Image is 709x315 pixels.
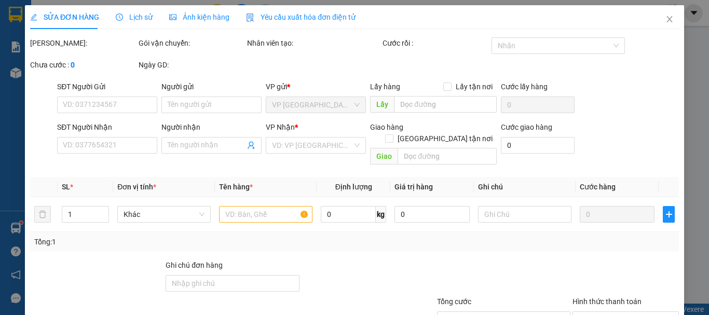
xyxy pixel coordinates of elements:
span: SỬA ĐƠN HÀNG [30,13,99,21]
span: edit [30,13,37,21]
span: Tổng cước [437,297,471,306]
input: Dọc đường [398,148,496,165]
label: Hình thức thanh toán [572,297,642,306]
input: Cước lấy hàng [500,97,575,113]
div: SĐT Người Gửi [57,81,157,92]
button: Close [655,5,684,34]
span: close [665,15,674,23]
span: Giao [370,148,398,165]
span: Khác [124,207,204,222]
span: Đơn vị tính [117,183,156,191]
span: Giao hàng [370,123,403,131]
span: Yêu cầu xuất hóa đơn điện tử [246,13,356,21]
span: clock-circle [116,13,123,21]
span: Tên hàng [219,183,253,191]
input: VD: Bàn, Ghế [219,206,312,223]
input: Dọc đường [394,96,496,113]
button: plus [663,206,675,223]
span: VP Nhận [266,123,295,131]
span: Lấy tận nơi [451,81,496,92]
span: user-add [247,141,255,149]
input: Cước giao hàng [500,137,575,154]
span: Giá trị hàng [394,183,433,191]
span: Lấy [370,96,394,113]
input: Ghi Chú [478,206,571,223]
span: kg [376,206,386,223]
span: Lịch sử [116,13,153,21]
input: 0 [580,206,655,223]
span: VP Tây Ninh [272,97,360,113]
b: 0 [71,61,75,69]
div: [PERSON_NAME]: [30,37,137,49]
span: Định lượng [335,183,372,191]
input: Ghi chú đơn hàng [166,275,299,292]
span: SL [62,183,70,191]
span: Lấy hàng [370,83,400,91]
div: Ngày GD: [139,59,245,71]
span: Ảnh kiện hàng [169,13,229,21]
div: Cước rồi : [383,37,489,49]
div: Người gửi [161,81,262,92]
div: Tổng: 1 [34,236,275,248]
label: Cước lấy hàng [500,83,547,91]
label: Cước giao hàng [500,123,552,131]
div: Người nhận [161,121,262,133]
div: Nhân viên tạo: [247,37,380,49]
th: Ghi chú [474,177,576,197]
button: delete [34,206,51,223]
div: VP gửi [266,81,366,92]
span: Cước hàng [580,183,616,191]
div: Chưa cước : [30,59,137,71]
label: Ghi chú đơn hàng [166,261,223,269]
img: icon [246,13,254,22]
span: picture [169,13,176,21]
span: [GEOGRAPHIC_DATA] tận nơi [393,133,496,144]
div: Gói vận chuyển: [139,37,245,49]
div: SĐT Người Nhận [57,121,157,133]
span: plus [663,210,674,218]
